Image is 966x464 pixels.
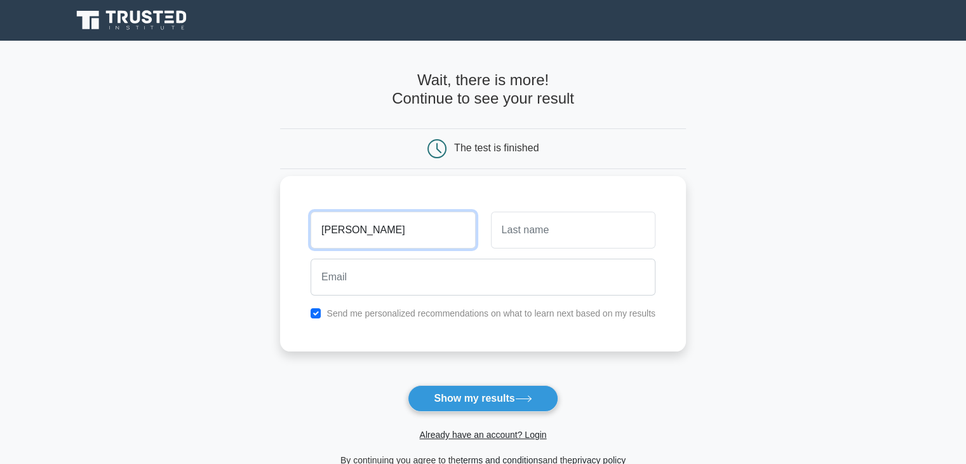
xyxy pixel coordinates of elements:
[454,142,539,153] div: The test is finished
[311,259,655,296] input: Email
[280,71,686,108] h4: Wait, there is more! Continue to see your result
[491,212,655,249] input: Last name
[408,385,558,412] button: Show my results
[311,212,475,249] input: First name
[326,308,655,318] label: Send me personalized recommendations on what to learn next based on my results
[419,430,546,440] a: Already have an account? Login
